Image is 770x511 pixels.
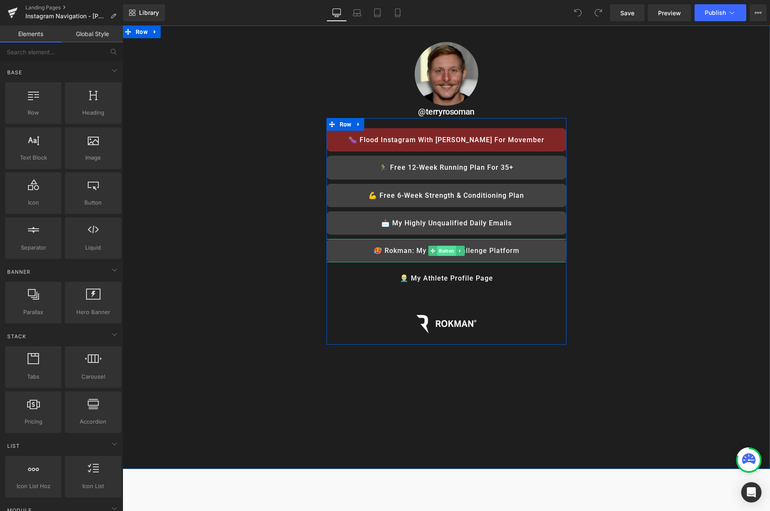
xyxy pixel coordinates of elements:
a: Global Style [61,25,123,42]
span: 👱🏻‍♂️ My Athlete Profile Page [277,249,371,257]
a: Tablet [367,4,388,21]
a: Preview [648,4,691,21]
span: Heading [67,108,119,117]
span: Tabs [8,372,59,381]
span: Liquid [67,243,119,252]
a: 📩 My Highly Unqualified Daily Emails [204,186,444,209]
span: Pricing [8,417,59,426]
div: Open Intercom Messenger [741,482,762,503]
span: Parallax [8,308,59,317]
a: Expand / Collapse [333,220,342,230]
button: Publish [695,4,746,21]
button: Redo [590,4,607,21]
span: Icon List [67,482,119,491]
h3: @terryrosoman [204,80,444,93]
span: Preview [658,8,681,17]
span: 🏃‍♂️ Free 12-Week Running Plan for 35+ [257,138,391,146]
span: Save [620,8,634,17]
button: More [750,4,767,21]
span: Accordion [67,417,119,426]
a: 🍆 Flood Instagram with [PERSON_NAME] for Movember [204,103,444,126]
span: Carousel [67,372,119,381]
span: Text Block [8,153,59,162]
span: 🍆 Flood Instagram with [PERSON_NAME] for Movember [226,110,422,118]
span: Icon List Hoz [8,482,59,491]
a: 👱🏻‍♂️ My Athlete Profile Page [204,241,444,264]
span: Base [6,68,23,76]
span: Button [67,198,119,207]
span: Instagram Navigation - [PERSON_NAME] [25,13,107,20]
span: Row [215,93,231,105]
span: 📩 My Highly Unqualified Daily Emails [259,194,389,202]
span: Hero Banner [67,308,119,317]
a: Laptop [347,4,367,21]
a: 🏃‍♂️ Free 12-Week Running Plan for 35+ [204,130,444,154]
a: Landing Pages [25,4,123,11]
span: Image [67,153,119,162]
span: 🥵 Rokman: My Online Challenge Platform [251,221,397,229]
a: New Library [123,4,165,21]
a: Expand / Collapse [231,93,242,105]
span: Row [8,108,59,117]
span: Icon [8,198,59,207]
a: 💪 Free 6-Week Strength & Conditioning plan [204,158,444,182]
a: Mobile [388,4,408,21]
span: Library [139,9,159,17]
span: Button [315,220,333,230]
span: 💪 Free 6-Week Strength & Conditioning plan [246,166,402,174]
span: Banner [6,268,31,276]
a: Desktop [326,4,347,21]
button: Undo [569,4,586,21]
span: List [6,442,21,450]
span: Stack [6,332,27,340]
span: Publish [705,9,726,16]
span: Separator [8,243,59,252]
